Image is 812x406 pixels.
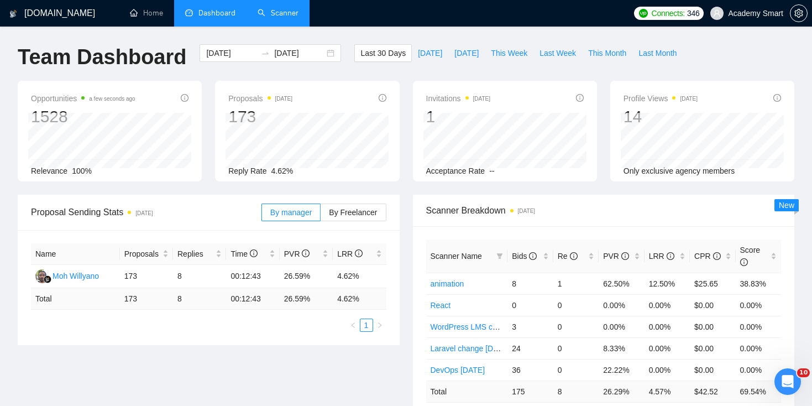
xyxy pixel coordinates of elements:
span: 4.62% [271,166,294,175]
span: Bids [512,252,537,261]
a: MWMoh Willyano [35,271,99,280]
span: info-circle [302,249,310,257]
div: супер,дякую [143,23,212,48]
img: MW [35,269,49,283]
td: 0.00% [645,337,690,359]
span: Proposals [124,248,160,260]
span: Scanner Breakdown [426,204,782,217]
span: info-circle [667,252,674,260]
button: This Month [582,44,632,62]
div: Закрыть [194,4,214,24]
td: 00:12:43 [226,265,279,288]
button: [DATE] [448,44,485,62]
iframe: To enrich screen reader interactions, please activate Accessibility in Grammarly extension settings [774,368,801,395]
span: LRR [337,249,363,258]
a: 1 [360,319,373,331]
td: 0.00% [645,316,690,337]
span: Dashboard [198,8,235,18]
span: Last Week [539,47,576,59]
td: 24 [507,337,553,359]
td: 173 [120,288,173,310]
td: 0 [553,294,599,316]
time: [DATE] [518,208,535,214]
input: Start date [206,47,256,59]
td: 0 [553,359,599,381]
td: 4.57 % [645,381,690,402]
span: Replies [177,248,213,260]
li: 1 [360,319,373,332]
div: 173 [228,106,292,127]
span: Scanner Name [431,252,482,261]
span: left [350,322,357,329]
span: By Freelancer [329,208,377,217]
div: Будь ласка :)Протягом години я тоді все оформлю і дам вам знати, коли все буде готово 🙌 [9,56,181,124]
div: 1528 [31,106,135,127]
span: Last 30 Days [360,47,406,59]
span: 100% [72,166,92,175]
td: 36 [507,359,553,381]
time: [DATE] [680,96,697,102]
a: DevOps [DATE] [431,366,485,374]
td: 38.83% [736,273,781,294]
span: This Month [588,47,626,59]
td: 69.54 % [736,381,781,402]
span: Only exclusive agency members [624,166,735,175]
td: 26.59 % [280,288,333,310]
td: Total [31,288,120,310]
div: Moh Willyano [53,270,99,282]
span: filter [494,248,505,264]
button: This Week [485,44,533,62]
td: 8 [553,381,599,402]
span: Time [230,249,257,258]
a: WordPress LMS change [DATE] [431,322,541,331]
img: gigradar-bm.png [44,275,51,283]
time: a few seconds ago [89,96,135,102]
span: PVR [284,249,310,258]
span: 346 [687,7,699,19]
span: right [376,322,383,329]
span: [DATE] [418,47,442,59]
button: Средство выбора GIF-файла [35,313,44,321]
span: user [713,9,721,17]
input: End date [274,47,324,59]
td: 12.50% [645,273,690,294]
span: Profile Views [624,92,698,105]
span: info-circle [740,258,748,266]
div: Готово ✅Підписку наразі ми призупинили та внесли баланс на рахунок.Має вийти 25 днів в сумі, але ... [9,165,181,309]
div: Dima говорит… [9,165,212,329]
a: Laravel change [DATE] [431,344,510,353]
button: Start recording [70,313,79,321]
span: LRR [649,252,674,261]
time: [DATE] [275,96,292,102]
span: Proposals [228,92,292,105]
td: 0.00% [645,359,690,381]
span: Re [558,252,578,261]
div: 1 [426,106,491,127]
span: Connects: [652,7,685,19]
button: Главная [173,4,194,25]
td: 173 [120,265,173,288]
td: 26.59% [280,265,333,288]
span: -- [489,166,494,175]
span: info-circle [250,249,258,257]
span: info-circle [181,94,188,102]
div: alexandra.talai@academysmart.com говорит… [9,133,212,166]
td: 22.22% [599,359,644,381]
td: $0.00 [690,337,735,359]
span: info-circle [773,94,781,102]
button: Last Month [632,44,683,62]
li: Previous Page [347,319,360,332]
span: 10 [797,368,810,377]
td: 0 [553,337,599,359]
div: Будь ласка :) Протягом години я тоді все оформлю і дам вам знати, коли все буде готово 🙌 [18,63,172,117]
span: info-circle [570,252,578,260]
td: 1 [553,273,599,294]
div: 14 [624,106,698,127]
a: React [431,301,451,310]
td: 8 [173,265,226,288]
td: 4.62 % [333,288,386,310]
td: 0.00% [736,316,781,337]
td: $0.00 [690,316,735,337]
h1: Dima [54,6,76,14]
span: to [261,49,270,58]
